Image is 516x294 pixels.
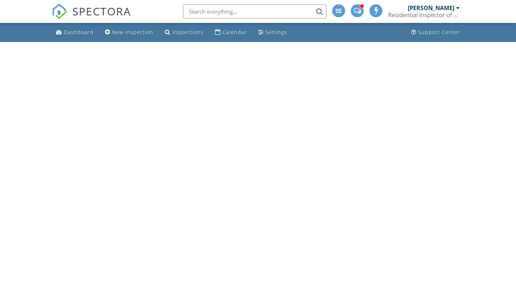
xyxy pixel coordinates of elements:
[102,26,156,39] a: New Inspection
[266,29,287,35] div: Settings
[112,29,153,35] div: New Inspection
[52,4,67,19] img: The Best Home Inspection Software - Spectora
[52,10,131,25] a: SPECTORA
[408,26,463,39] a: Support Center
[183,4,326,19] input: Search everything...
[72,4,131,19] span: SPECTORA
[223,29,247,35] div: Calendar
[408,4,454,11] div: [PERSON_NAME]
[388,11,460,19] div: Residential Inspector of America
[255,26,290,39] a: Settings
[64,29,94,35] div: Dashboard
[162,26,206,39] a: Inspections
[212,26,250,39] a: Calendar
[53,26,96,39] a: Dashboard
[172,29,204,35] div: Inspections
[418,29,460,35] div: Support Center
